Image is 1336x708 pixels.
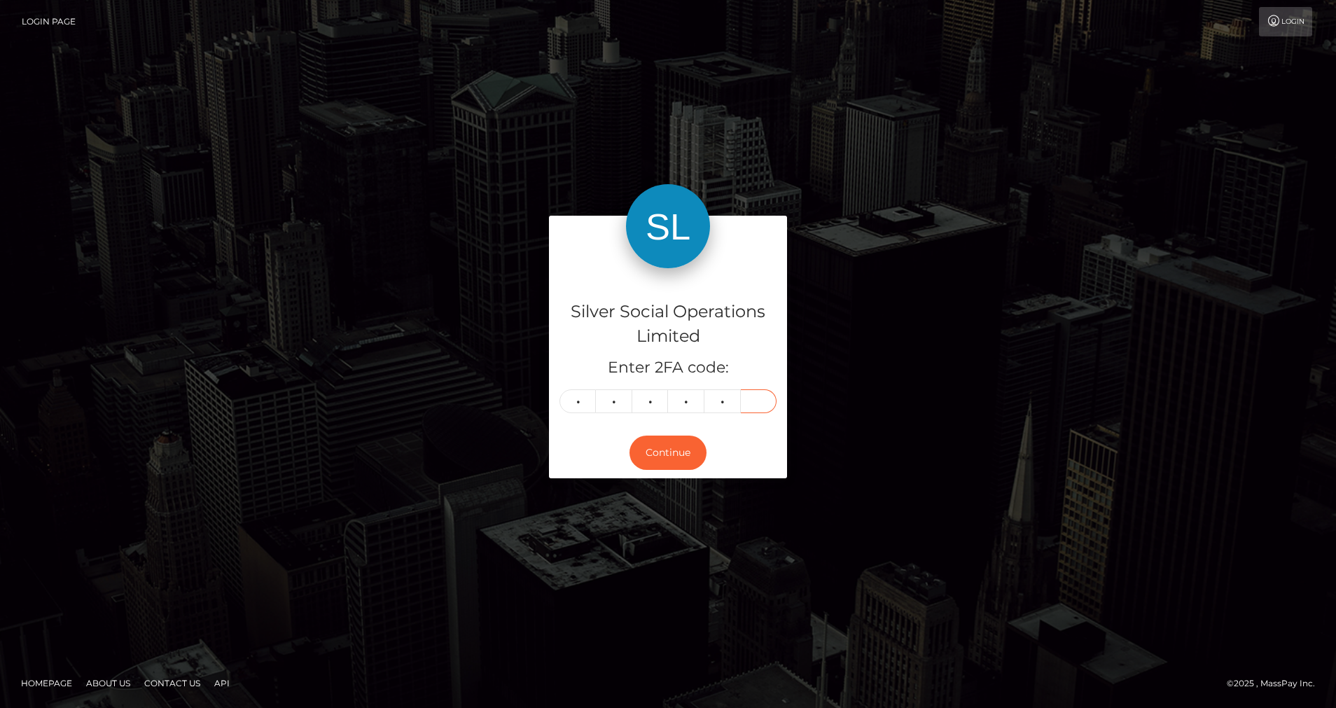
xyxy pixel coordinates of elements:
a: Login [1259,7,1312,36]
a: API [209,672,235,694]
h5: Enter 2FA code: [559,357,777,379]
a: Homepage [15,672,78,694]
div: © 2025 , MassPay Inc. [1227,676,1325,691]
h4: Silver Social Operations Limited [559,300,777,349]
a: Contact Us [139,672,206,694]
button: Continue [629,436,707,470]
a: Login Page [22,7,76,36]
a: About Us [81,672,136,694]
img: Silver Social Operations Limited [626,184,710,268]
